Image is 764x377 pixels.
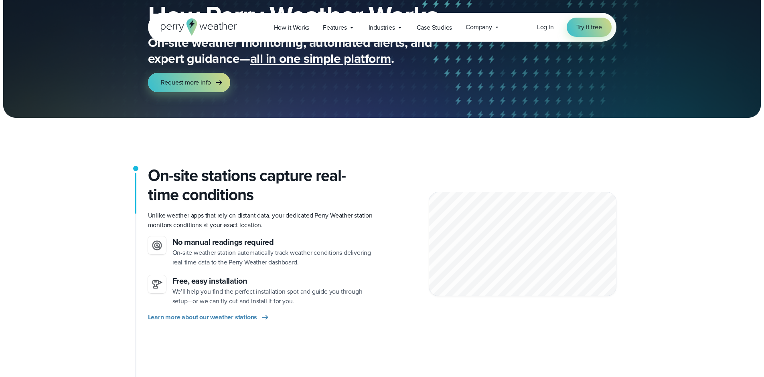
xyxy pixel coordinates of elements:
[161,78,211,87] span: Request more info
[148,34,469,67] p: On-site weather monitoring, automated alerts, and expert guidance— .
[148,211,376,230] p: Unlike weather apps that rely on distant data, your dedicated Perry Weather station monitors cond...
[466,22,492,32] span: Company
[172,236,376,248] h3: No manual readings required
[148,166,376,204] h2: On-site stations capture real-time conditions
[148,312,270,322] a: Learn more about our weather stations
[410,19,459,36] a: Case Studies
[172,275,376,287] h3: Free, easy installation
[537,22,554,32] a: Log in
[369,23,395,32] span: Industries
[148,73,231,92] a: Request more info
[267,19,316,36] a: How it Works
[148,2,496,28] h1: How Perry Weather Works
[274,23,310,32] span: How it Works
[576,22,602,32] span: Try it free
[172,248,376,267] p: On-site weather station automatically track weather conditions delivering real-time data to the P...
[148,312,257,322] span: Learn more about our weather stations
[250,49,391,68] span: all in one simple platform
[323,23,347,32] span: Features
[567,18,612,37] a: Try it free
[417,23,452,32] span: Case Studies
[172,287,376,306] p: We’ll help you find the perfect installation spot and guide you through setup—or we can fly out a...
